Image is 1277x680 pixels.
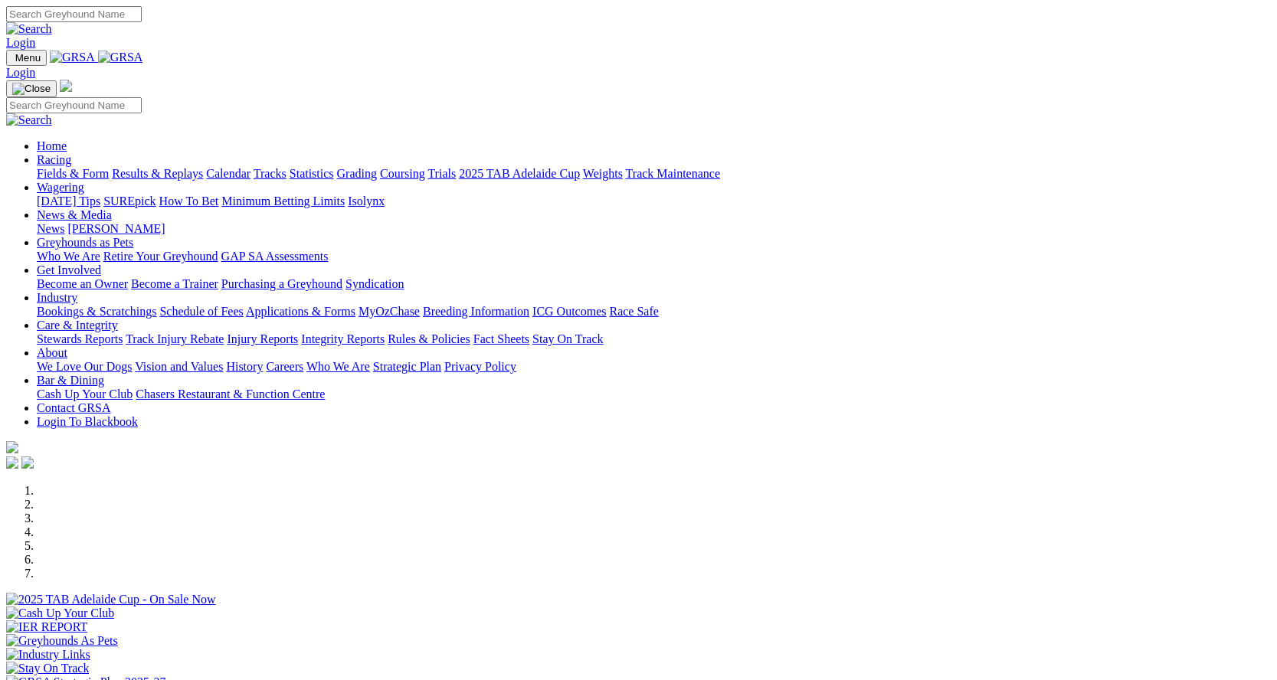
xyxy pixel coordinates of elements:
[50,51,95,64] img: GRSA
[37,250,100,263] a: Who We Are
[37,222,64,235] a: News
[6,441,18,453] img: logo-grsa-white.png
[6,36,35,49] a: Login
[103,195,156,208] a: SUREpick
[6,648,90,662] img: Industry Links
[37,387,1271,401] div: Bar & Dining
[159,305,243,318] a: Schedule of Fees
[37,167,1271,181] div: Racing
[37,250,1271,263] div: Greyhounds as Pets
[136,387,325,400] a: Chasers Restaurant & Function Centre
[444,360,516,373] a: Privacy Policy
[266,360,303,373] a: Careers
[373,360,441,373] a: Strategic Plan
[221,277,342,290] a: Purchasing a Greyhound
[37,222,1271,236] div: News & Media
[37,401,110,414] a: Contact GRSA
[6,662,89,675] img: Stay On Track
[459,167,580,180] a: 2025 TAB Adelaide Cup
[473,332,529,345] a: Fact Sheets
[6,113,52,127] img: Search
[532,305,606,318] a: ICG Outcomes
[112,167,203,180] a: Results & Replays
[67,222,165,235] a: [PERSON_NAME]
[6,80,57,97] button: Toggle navigation
[301,332,385,345] a: Integrity Reports
[345,277,404,290] a: Syndication
[37,195,1271,208] div: Wagering
[37,387,133,400] a: Cash Up Your Club
[37,153,71,166] a: Racing
[15,52,41,64] span: Menu
[380,167,425,180] a: Coursing
[227,332,298,345] a: Injury Reports
[37,374,104,387] a: Bar & Dining
[37,277,1271,291] div: Get Involved
[6,620,87,634] img: IER REPORT
[254,167,287,180] a: Tracks
[6,50,47,66] button: Toggle navigation
[98,51,143,64] img: GRSA
[37,263,101,276] a: Get Involved
[221,250,329,263] a: GAP SA Assessments
[37,319,118,332] a: Care & Integrity
[290,167,334,180] a: Statistics
[37,181,84,194] a: Wagering
[532,332,603,345] a: Stay On Track
[37,332,1271,346] div: Care & Integrity
[348,195,385,208] a: Isolynx
[6,634,118,648] img: Greyhounds As Pets
[583,167,623,180] a: Weights
[246,305,355,318] a: Applications & Forms
[6,66,35,79] a: Login
[159,195,219,208] a: How To Bet
[206,167,250,180] a: Calendar
[6,456,18,469] img: facebook.svg
[37,305,1271,319] div: Industry
[37,415,138,428] a: Login To Blackbook
[37,291,77,304] a: Industry
[37,208,112,221] a: News & Media
[221,195,345,208] a: Minimum Betting Limits
[37,277,128,290] a: Become an Owner
[37,360,132,373] a: We Love Our Dogs
[388,332,470,345] a: Rules & Policies
[37,332,123,345] a: Stewards Reports
[427,167,456,180] a: Trials
[126,332,224,345] a: Track Injury Rebate
[423,305,529,318] a: Breeding Information
[6,606,114,620] img: Cash Up Your Club
[6,593,216,606] img: 2025 TAB Adelaide Cup - On Sale Now
[37,195,100,208] a: [DATE] Tips
[60,80,72,92] img: logo-grsa-white.png
[135,360,223,373] a: Vision and Values
[37,139,67,152] a: Home
[609,305,658,318] a: Race Safe
[6,6,142,22] input: Search
[226,360,263,373] a: History
[6,97,142,113] input: Search
[337,167,377,180] a: Grading
[37,236,133,249] a: Greyhounds as Pets
[37,360,1271,374] div: About
[359,305,420,318] a: MyOzChase
[6,22,52,36] img: Search
[626,167,720,180] a: Track Maintenance
[12,83,51,95] img: Close
[37,167,109,180] a: Fields & Form
[306,360,370,373] a: Who We Are
[21,456,34,469] img: twitter.svg
[37,305,156,318] a: Bookings & Scratchings
[131,277,218,290] a: Become a Trainer
[103,250,218,263] a: Retire Your Greyhound
[37,346,67,359] a: About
